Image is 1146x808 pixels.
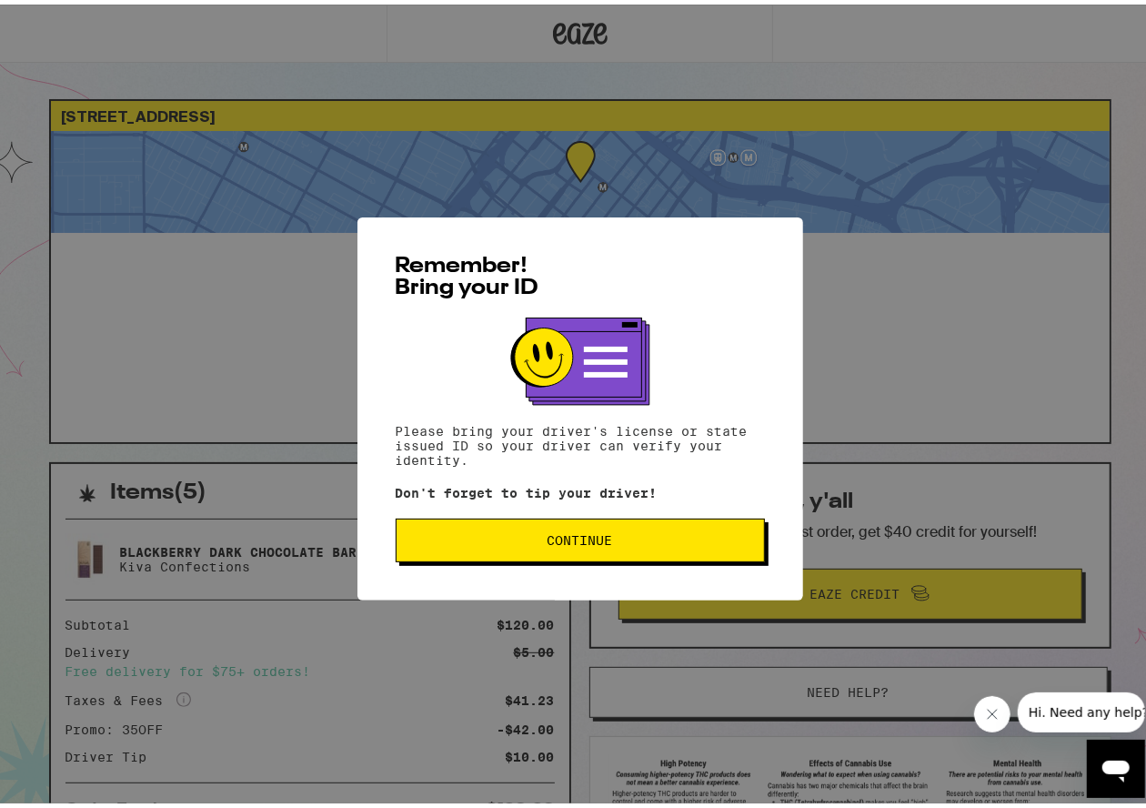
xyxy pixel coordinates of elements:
iframe: Close message [974,692,1010,728]
span: Hi. Need any help? [11,13,131,27]
span: Remember! Bring your ID [396,251,539,295]
span: Continue [548,530,613,542]
iframe: Button to launch messaging window [1087,735,1145,793]
button: Continue [396,514,765,558]
p: Don't forget to tip your driver! [396,481,765,496]
iframe: Message from company [1018,688,1145,728]
p: Please bring your driver's license or state issued ID so your driver can verify your identity. [396,419,765,463]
